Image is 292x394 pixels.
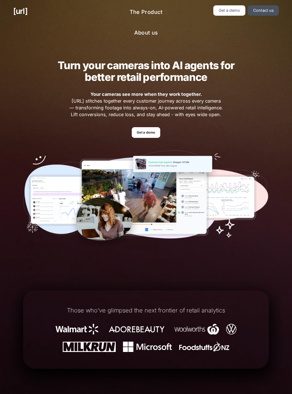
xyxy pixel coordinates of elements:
[106,324,167,334] img: Adore Beauty
[213,5,245,16] a: Get a demo
[69,91,224,118] span: [URL] stitches together every customer journey across every camera — transforming footage into al...
[129,26,164,40] a: About us
[226,324,236,334] img: Volkswagen
[179,342,229,352] img: Foodstuffs NZ
[132,127,161,138] a: Get a demo
[63,342,116,352] img: Milkrun
[36,307,256,314] h1: Those who’ve glimpsed the next frontier of retail analytics
[47,59,245,83] h2: Turn your cameras into AI agents for better retail performance
[123,342,172,352] img: Microsoft
[124,5,168,19] a: The Product
[23,150,268,250] img: Our tools
[90,92,202,97] strong: Your cameras see more when they work together.
[248,5,279,16] a: Contact us
[56,324,99,334] img: Walmart
[174,324,219,334] img: Woolworths
[13,5,27,17] a: [URL]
